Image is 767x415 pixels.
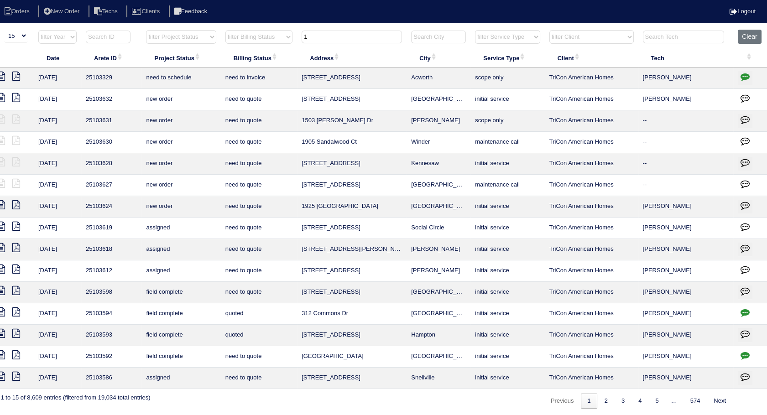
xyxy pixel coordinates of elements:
[545,239,638,260] td: TriCon American Homes
[141,218,220,239] td: assigned
[470,196,544,218] td: initial service
[470,239,544,260] td: initial service
[407,153,470,175] td: Kennesaw
[126,5,167,18] li: Clients
[81,132,141,153] td: 25103630
[302,31,402,43] input: Search Address
[470,260,544,282] td: initial service
[638,175,734,196] td: --
[470,303,544,325] td: initial service
[297,48,407,67] th: Address: activate to sort column ascending
[470,325,544,346] td: initial service
[81,368,141,389] td: 25103586
[34,89,81,110] td: [DATE]
[34,368,81,389] td: [DATE]
[470,282,544,303] td: initial service
[297,175,407,196] td: [STREET_ADDRESS]
[81,196,141,218] td: 25103624
[545,368,638,389] td: TriCon American Homes
[169,5,214,18] li: Feedback
[470,89,544,110] td: initial service
[34,325,81,346] td: [DATE]
[221,89,297,110] td: need to quote
[638,110,734,132] td: --
[141,282,220,303] td: field complete
[297,218,407,239] td: [STREET_ADDRESS]
[297,346,407,368] td: [GEOGRAPHIC_DATA]
[545,89,638,110] td: TriCon American Homes
[221,132,297,153] td: need to quote
[545,132,638,153] td: TriCon American Homes
[684,394,707,409] a: 574
[141,175,220,196] td: new order
[407,303,470,325] td: [GEOGRAPHIC_DATA]
[407,110,470,132] td: [PERSON_NAME]
[34,110,81,132] td: [DATE]
[81,346,141,368] td: 25103592
[638,67,734,89] td: [PERSON_NAME]
[297,110,407,132] td: 1503 [PERSON_NAME] Dr
[297,196,407,218] td: 1925 [GEOGRAPHIC_DATA]
[407,260,470,282] td: [PERSON_NAME]
[638,368,734,389] td: [PERSON_NAME]
[545,153,638,175] td: TriCon American Homes
[470,368,544,389] td: initial service
[470,218,544,239] td: initial service
[141,303,220,325] td: field complete
[638,239,734,260] td: [PERSON_NAME]
[34,282,81,303] td: [DATE]
[81,67,141,89] td: 25103329
[221,368,297,389] td: need to quote
[81,239,141,260] td: 25103618
[34,218,81,239] td: [DATE]
[297,132,407,153] td: 1905 Sandalwood Ct
[141,368,220,389] td: assigned
[638,48,734,67] th: Tech
[407,67,470,89] td: Acworth
[89,5,125,18] li: Techs
[81,89,141,110] td: 25103632
[81,175,141,196] td: 25103627
[545,260,638,282] td: TriCon American Homes
[407,368,470,389] td: Snellville
[707,394,732,409] a: Next
[581,394,597,409] a: 1
[738,30,761,44] button: Clear
[81,153,141,175] td: 25103628
[34,48,81,67] th: Date
[638,196,734,218] td: [PERSON_NAME]
[141,89,220,110] td: new order
[297,239,407,260] td: [STREET_ADDRESS][PERSON_NAME]
[34,132,81,153] td: [DATE]
[470,132,544,153] td: maintenance call
[470,346,544,368] td: initial service
[81,282,141,303] td: 25103598
[221,67,297,89] td: need to invoice
[221,218,297,239] td: need to quote
[545,67,638,89] td: TriCon American Homes
[141,325,220,346] td: field complete
[411,31,466,43] input: Search City
[126,8,167,15] a: Clients
[221,325,297,346] td: quoted
[407,218,470,239] td: Social Circle
[34,175,81,196] td: [DATE]
[638,218,734,239] td: [PERSON_NAME]
[221,110,297,132] td: need to quote
[638,346,734,368] td: [PERSON_NAME]
[638,153,734,175] td: --
[34,303,81,325] td: [DATE]
[470,48,544,67] th: Service Type: activate to sort column ascending
[141,110,220,132] td: new order
[81,325,141,346] td: 25103593
[470,175,544,196] td: maintenance call
[141,48,220,67] th: Project Status: activate to sort column ascending
[141,153,220,175] td: new order
[545,110,638,132] td: TriCon American Homes
[638,89,734,110] td: [PERSON_NAME]
[470,67,544,89] td: scope only
[221,153,297,175] td: need to quote
[221,260,297,282] td: need to quote
[407,132,470,153] td: Winder
[141,67,220,89] td: need to schedule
